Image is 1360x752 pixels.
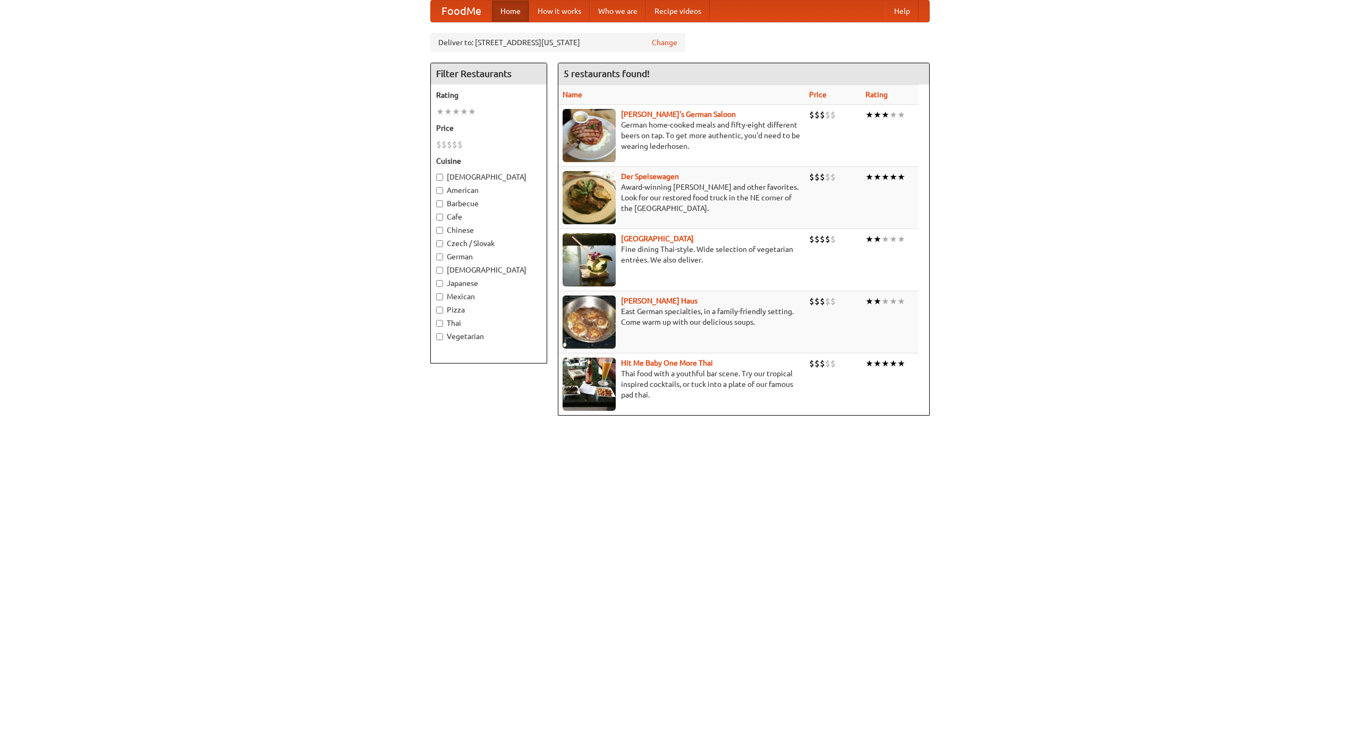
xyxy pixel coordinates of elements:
li: ★ [881,358,889,369]
li: $ [830,171,836,183]
b: [GEOGRAPHIC_DATA] [621,234,694,243]
li: $ [830,358,836,369]
li: $ [814,171,820,183]
label: Pizza [436,305,541,315]
a: FoodMe [431,1,492,22]
p: Fine dining Thai-style. Wide selection of vegetarian entrées. We also deliver. [563,244,801,265]
li: ★ [897,109,905,121]
li: ★ [873,233,881,245]
li: $ [809,171,814,183]
li: $ [825,171,830,183]
li: $ [809,233,814,245]
li: ★ [897,295,905,307]
label: Mexican [436,291,541,302]
h4: Filter Restaurants [431,63,547,85]
ng-pluralize: 5 restaurants found! [564,69,650,79]
li: ★ [452,106,460,117]
a: Change [652,37,677,48]
li: $ [457,139,463,150]
a: Price [809,90,827,99]
li: $ [825,109,830,121]
h5: Rating [436,90,541,100]
a: Hit Me Baby One More Thai [621,359,713,367]
li: $ [820,358,825,369]
input: Czech / Slovak [436,240,443,247]
li: ★ [873,171,881,183]
li: ★ [889,109,897,121]
li: $ [809,358,814,369]
li: ★ [889,233,897,245]
label: American [436,185,541,196]
li: ★ [865,358,873,369]
input: Chinese [436,227,443,234]
li: ★ [881,109,889,121]
li: ★ [873,358,881,369]
label: [DEMOGRAPHIC_DATA] [436,265,541,275]
div: Deliver to: [STREET_ADDRESS][US_STATE] [430,33,685,52]
img: esthers.jpg [563,109,616,162]
li: $ [814,358,820,369]
li: $ [447,139,452,150]
li: ★ [889,295,897,307]
li: $ [820,295,825,307]
li: $ [814,295,820,307]
li: ★ [889,171,897,183]
li: $ [825,233,830,245]
li: ★ [881,233,889,245]
li: ★ [897,171,905,183]
a: Rating [865,90,888,99]
li: $ [830,233,836,245]
p: East German specialties, in a family-friendly setting. Come warm up with our delicious soups. [563,306,801,327]
li: $ [830,295,836,307]
label: Cafe [436,212,541,222]
img: speisewagen.jpg [563,171,616,224]
input: German [436,254,443,260]
li: ★ [873,295,881,307]
img: kohlhaus.jpg [563,295,616,349]
input: [DEMOGRAPHIC_DATA] [436,267,443,274]
li: $ [830,109,836,121]
li: $ [441,139,447,150]
li: $ [809,109,814,121]
input: Vegetarian [436,333,443,340]
img: babythai.jpg [563,358,616,411]
li: $ [825,358,830,369]
li: ★ [897,358,905,369]
li: ★ [460,106,468,117]
li: ★ [436,106,444,117]
label: Czech / Slovak [436,238,541,249]
input: Japanese [436,280,443,287]
a: Der Speisewagen [621,172,679,181]
input: Cafe [436,214,443,221]
li: $ [820,233,825,245]
li: ★ [468,106,476,117]
label: German [436,251,541,262]
a: Recipe videos [646,1,710,22]
a: [PERSON_NAME]'s German Saloon [621,110,736,119]
label: Chinese [436,225,541,235]
label: Japanese [436,278,541,289]
li: ★ [873,109,881,121]
input: Pizza [436,307,443,314]
a: Who we are [590,1,646,22]
p: Award-winning [PERSON_NAME] and other favorites. Look for our restored food truck in the NE corne... [563,182,801,214]
p: Thai food with a youthful bar scene. Try our tropical inspired cocktails, or tuck into a plate of... [563,368,801,400]
li: ★ [889,358,897,369]
h5: Cuisine [436,156,541,166]
input: American [436,187,443,194]
li: ★ [897,233,905,245]
a: [PERSON_NAME] Haus [621,297,698,305]
label: [DEMOGRAPHIC_DATA] [436,172,541,182]
li: $ [809,295,814,307]
input: Barbecue [436,200,443,207]
a: Name [563,90,582,99]
input: Thai [436,320,443,327]
li: ★ [865,109,873,121]
li: ★ [881,295,889,307]
li: $ [436,139,441,150]
label: Vegetarian [436,331,541,342]
li: ★ [865,171,873,183]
